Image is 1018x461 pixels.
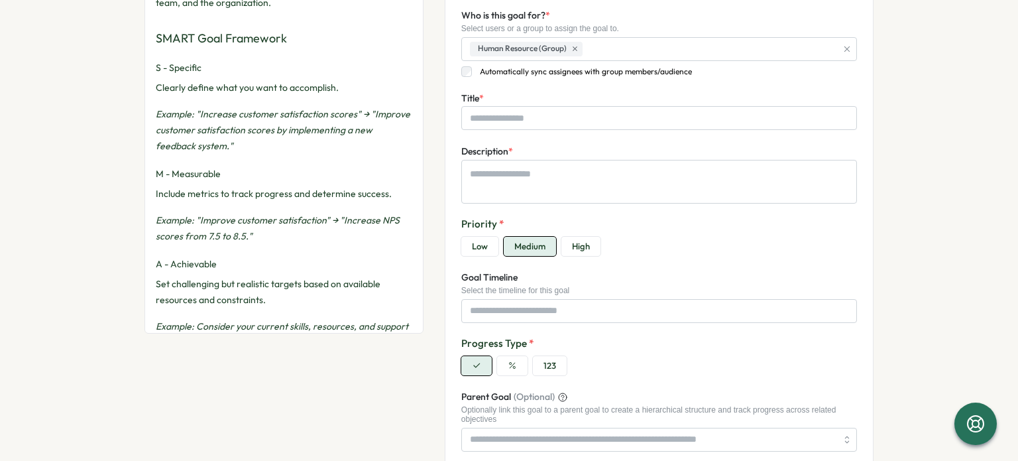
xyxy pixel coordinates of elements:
label: Automatically sync assignees with group members/audience [472,66,692,77]
button: High [561,237,600,257]
em: Example: "Improve customer satisfaction" → "Increase NPS scores from 7.5 to 8.5." [156,214,400,242]
h4: S - Specific [156,61,412,74]
div: Select users or a group to assign the goal to. [461,24,857,33]
em: Example: Consider your current skills, resources, and support needed. [156,320,408,348]
div: Optionally link this goal to a parent goal to create a hierarchical structure and track progress ... [461,405,857,425]
h4: M - Measurable [156,167,412,180]
label: Description [461,145,513,159]
label: Goal Timeline [461,271,518,285]
button: Medium [504,237,556,257]
span: Parent Goal [461,390,511,405]
em: Example: "Increase customer satisfaction scores" → "Improve customer satisfaction scores by imple... [156,108,410,152]
label: Progress Type [461,336,857,351]
span: Human Resource (Group) [478,42,567,55]
h4: A - Achievable [156,257,412,271]
h3: SMART Goal Framework [156,29,412,48]
button: Low [461,237,498,257]
label: Priority [461,217,857,231]
span: (Optional) [514,390,555,405]
p: Clearly define what you want to accomplish. [156,80,412,96]
button: 123 [533,356,567,376]
p: Set challenging but realistic targets based on available resources and constraints. [156,276,412,308]
label: Title [461,92,484,106]
label: Who is this goal for? [461,9,550,23]
div: Select the timeline for this goal [461,286,857,295]
p: Include metrics to track progress and determine success. [156,186,412,202]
